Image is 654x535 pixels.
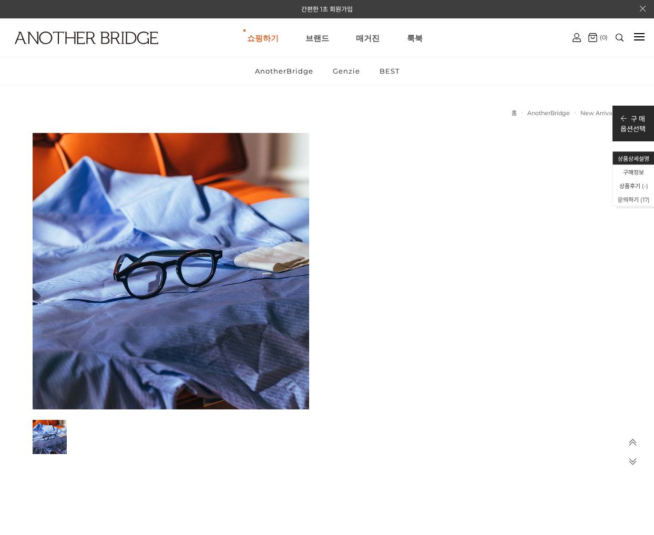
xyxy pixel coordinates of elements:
a: 쇼핑하기 [247,19,279,57]
a: BEST [371,57,408,85]
a: New Arrivals [580,109,616,117]
a: 홈 [512,109,517,117]
a: AnotherBridge [246,57,322,85]
img: logo [15,32,158,44]
p: 옵션선택 [620,124,646,133]
a: 간편한 1초 회원가입 [301,5,353,13]
span: - [644,182,646,190]
img: 7e6ff232aebe35997be30ccedceacef4.jpg [33,420,67,454]
img: cart [588,33,597,42]
a: 브랜드 [305,19,329,57]
a: (0) [588,33,608,42]
p: 구 매 [620,114,646,124]
img: search [616,34,624,42]
a: Genzie [324,57,369,85]
a: 룩북 [407,19,423,57]
a: 매거진 [356,19,380,57]
a: logo [5,32,104,70]
img: 7e6ff232aebe35997be30ccedceacef4.jpg [33,133,309,409]
img: cart [573,33,581,42]
span: (0) [597,34,608,41]
a: AnotherBridge [527,109,570,117]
